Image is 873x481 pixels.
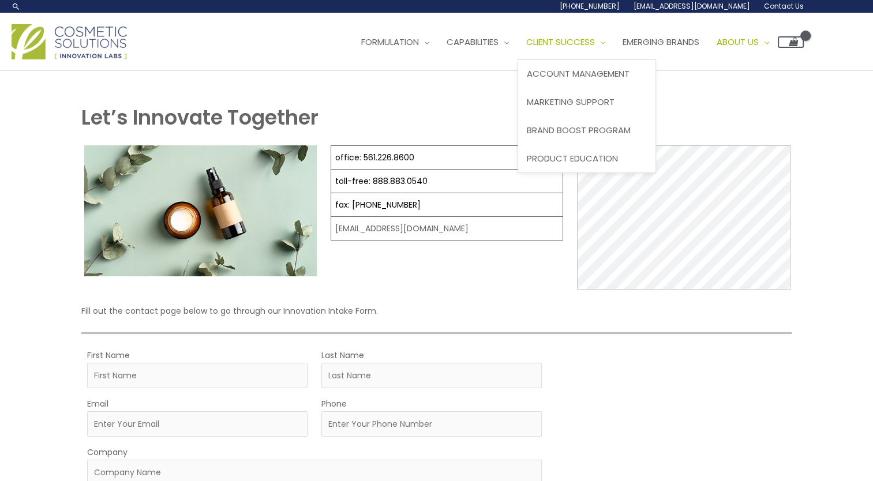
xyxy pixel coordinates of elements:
img: Cosmetic Solutions Logo [12,24,127,59]
a: Brand Boost Program [518,116,655,144]
a: office: 561.226.8600 [335,152,414,163]
span: Capabilities [447,36,499,48]
input: Enter Your Email [87,411,308,437]
p: Fill out the contact page below to go through our Innovation Intake Form. [81,303,792,318]
a: Product Education [518,144,655,172]
span: Emerging Brands [623,36,699,48]
nav: Site Navigation [344,25,804,59]
input: Last Name [321,363,542,388]
a: Search icon link [12,2,21,11]
span: Client Success [526,36,595,48]
span: Product Education [527,152,618,164]
span: [EMAIL_ADDRESS][DOMAIN_NAME] [634,1,750,11]
a: Capabilities [438,25,518,59]
label: First Name [87,348,130,363]
label: Email [87,396,108,411]
img: Contact page image for private label skincare manufacturer Cosmetic solutions shows a skin care b... [84,145,317,276]
strong: Let’s Innovate Together [81,103,319,131]
a: Emerging Brands [614,25,708,59]
span: [PHONE_NUMBER] [560,1,620,11]
span: About Us [717,36,759,48]
span: Contact Us [764,1,804,11]
input: First Name [87,363,308,388]
label: Phone [321,396,347,411]
a: Marketing Support [518,88,655,117]
label: Last Name [321,348,364,363]
a: Client Success [518,25,614,59]
td: [EMAIL_ADDRESS][DOMAIN_NAME] [331,217,563,240]
span: Brand Boost Program [527,124,631,136]
a: Account Management [518,60,655,88]
label: Company [87,445,128,460]
a: About Us [708,25,778,59]
a: toll-free: 888.883.0540 [335,175,428,187]
a: fax: [PHONE_NUMBER] [335,199,421,211]
span: Formulation [361,36,419,48]
input: Enter Your Phone Number [321,411,542,437]
a: Formulation [353,25,438,59]
span: Account Management [527,67,630,80]
a: View Shopping Cart, empty [778,36,804,48]
span: Marketing Support [527,96,615,108]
